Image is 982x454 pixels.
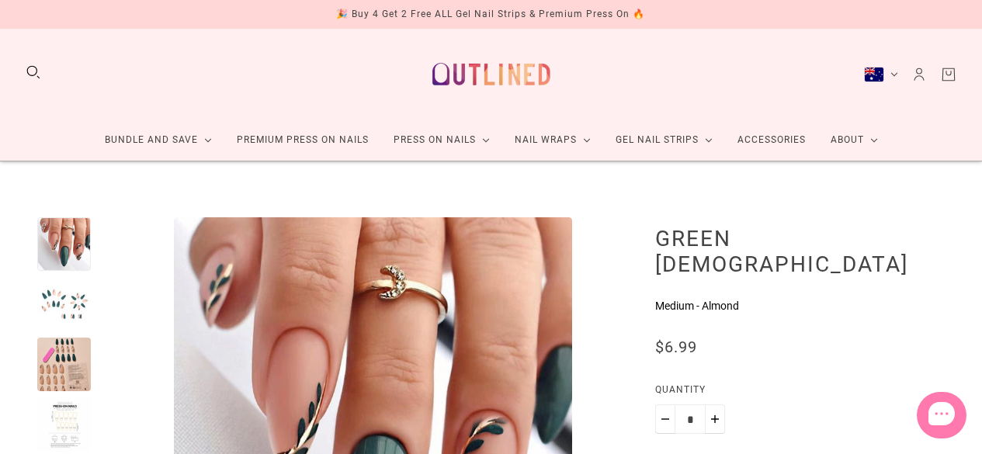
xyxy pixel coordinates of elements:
[381,120,502,161] a: Press On Nails
[655,298,920,314] p: Medium - Almond
[502,120,603,161] a: Nail Wraps
[655,225,920,277] h1: Green [DEMOGRAPHIC_DATA]
[655,404,675,434] button: Minus
[655,382,920,404] label: Quantity
[603,120,725,161] a: Gel Nail Strips
[423,41,560,107] a: Outlined
[911,66,928,83] a: Account
[705,404,725,434] button: Plus
[940,66,957,83] a: Cart
[864,67,898,82] button: Australia
[336,6,645,23] div: 🎉 Buy 4 Get 2 Free ALL Gel Nail Strips & Premium Press On 🔥
[725,120,818,161] a: Accessories
[92,120,224,161] a: Bundle and Save
[818,120,890,161] a: About
[224,120,381,161] a: Premium Press On Nails
[25,64,42,81] button: Search
[655,338,697,356] span: $6.99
